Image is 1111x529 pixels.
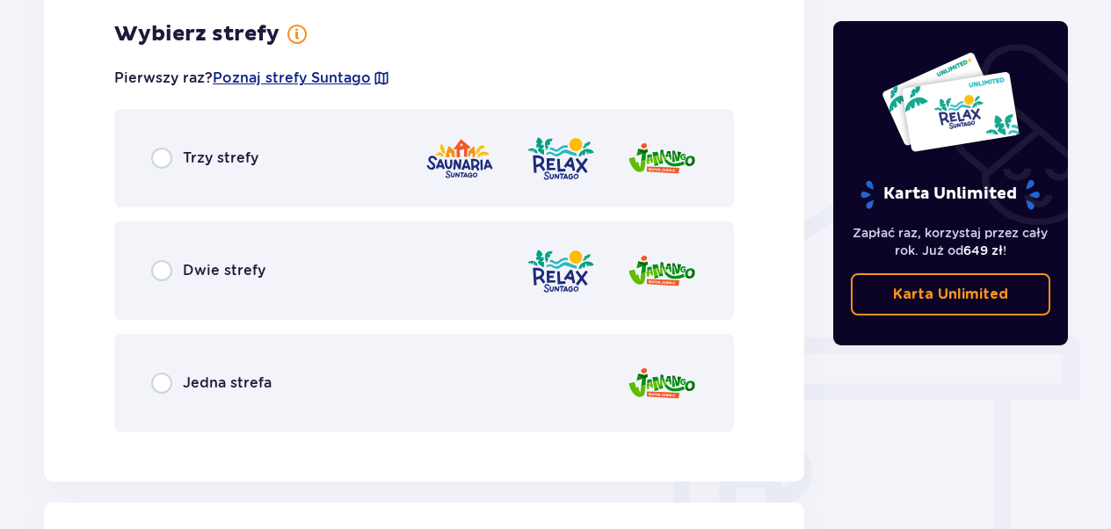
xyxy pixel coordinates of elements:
img: Jamango [627,246,697,296]
span: Jedna strefa [183,373,272,393]
p: Karta Unlimited [859,179,1042,210]
span: 649 zł [963,243,1003,257]
p: Karta Unlimited [893,285,1008,304]
span: Trzy strefy [183,149,258,168]
img: Relax [526,134,596,184]
img: Relax [526,246,596,296]
span: Dwie strefy [183,261,265,280]
img: Saunaria [425,134,495,184]
img: Dwie karty całoroczne do Suntago z napisem 'UNLIMITED RELAX', na białym tle z tropikalnymi liśćmi... [881,51,1020,153]
h3: Wybierz strefy [114,21,280,47]
img: Jamango [627,359,697,409]
a: Karta Unlimited [851,273,1051,315]
p: Zapłać raz, korzystaj przez cały rok. Już od ! [851,224,1051,259]
a: Poznaj strefy Suntago [213,69,371,88]
p: Pierwszy raz? [114,69,390,88]
img: Jamango [627,134,697,184]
